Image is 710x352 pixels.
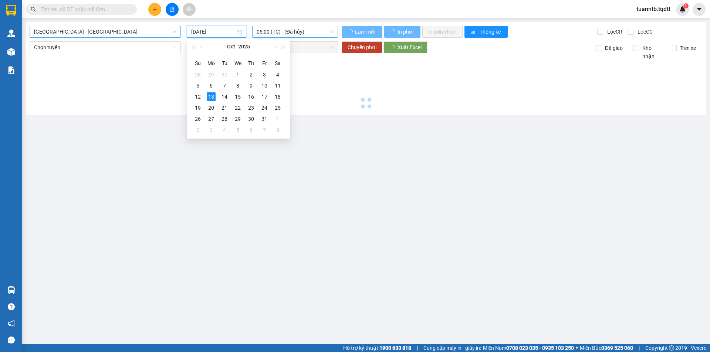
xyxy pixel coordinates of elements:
[669,345,674,351] span: copyright
[506,345,574,351] strong: 0708 023 035 - 0935 103 250
[8,336,15,344] span: message
[639,344,640,352] span: |
[470,29,477,35] span: bar-chart
[191,28,235,36] input: 13/10/2025
[183,3,196,16] button: aim
[696,6,703,13] span: caret-down
[677,44,699,52] span: Trên xe
[693,3,706,16] button: caret-down
[31,7,36,12] span: search
[683,3,689,8] sup: 1
[257,42,334,53] span: Chọn chuyến
[635,28,654,36] span: Lọc CC
[422,26,463,38] button: In đơn chọn
[7,48,15,56] img: warehouse-icon
[576,346,578,349] span: ⚪️
[191,43,235,51] input: Chọn ngày
[464,26,508,38] button: bar-chartThống kê
[630,4,676,14] span: tuanntb.tqdtl
[348,29,354,34] span: loading
[342,41,382,53] button: Chuyển phơi
[7,286,15,294] img: warehouse-icon
[8,320,15,327] span: notification
[601,345,633,351] strong: 0369 525 060
[423,344,481,352] span: Cung cấp máy in - giấy in:
[257,26,334,37] span: 05:00 (TC) - (Đã hủy)
[34,26,176,37] span: Sài Gòn - Đà Lạt
[684,3,687,8] span: 1
[343,344,411,352] span: Hỗ trợ kỹ thuật:
[383,41,427,53] button: Xuất Excel
[384,26,420,38] button: In phơi
[580,344,633,352] span: Miền Bắc
[7,66,15,74] img: solution-icon
[483,344,574,352] span: Miền Nam
[166,3,179,16] button: file-add
[148,3,161,16] button: plus
[602,44,626,52] span: Đã giao
[417,344,418,352] span: |
[186,7,192,12] span: aim
[639,44,665,60] span: Kho nhận
[342,26,382,38] button: Làm mới
[169,7,175,12] span: file-add
[152,7,158,12] span: plus
[6,5,16,16] img: logo-vxr
[604,28,623,36] span: Lọc CR
[480,28,502,36] span: Thống kê
[34,42,176,53] span: Chọn tuyến
[390,29,396,34] span: loading
[398,28,415,36] span: In phơi
[679,6,686,13] img: icon-new-feature
[355,28,376,36] span: Làm mới
[7,30,15,37] img: warehouse-icon
[41,5,128,13] input: Tìm tên, số ĐT hoặc mã đơn
[8,303,15,310] span: question-circle
[379,345,411,351] strong: 1900 633 818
